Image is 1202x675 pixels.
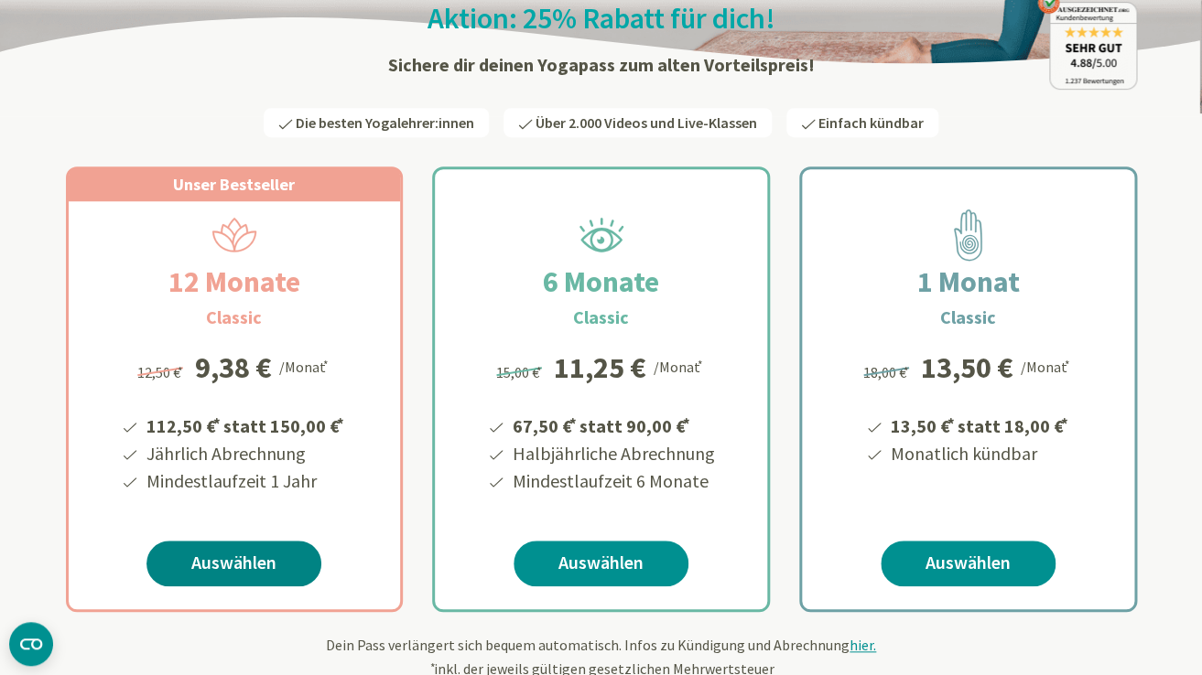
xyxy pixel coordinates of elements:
[881,541,1056,586] a: Auswählen
[872,260,1063,304] h2: 1 Monat
[1021,353,1073,377] div: /Monat
[863,363,912,381] span: 18,00 €
[510,440,715,467] li: Halbjährliche Abrechnung
[9,622,53,666] button: CMP-Widget öffnen
[388,53,815,76] strong: Sichere dir deinen Yogapass zum alten Vorteilspreis!
[654,353,706,377] div: /Monat
[921,353,1013,382] div: 13,50 €
[496,363,545,381] span: 15,00 €
[206,304,262,331] h3: Classic
[146,541,321,586] a: Auswählen
[144,467,347,495] li: Mindestlaufzeit 1 Jahr
[144,440,347,467] li: Jährlich Abrechnung
[510,409,715,440] li: 67,50 € statt 90,00 €
[888,440,1071,467] li: Monatlich kündbar
[510,467,715,495] li: Mindestlaufzeit 6 Monate
[499,260,703,304] h2: 6 Monate
[195,353,272,382] div: 9,38 €
[144,409,347,440] li: 112,50 € statt 150,00 €
[536,113,757,132] span: Über 2.000 Videos und Live-Klassen
[818,113,924,132] span: Einfach kündbar
[573,304,629,331] h3: Classic
[279,353,331,377] div: /Monat
[173,174,295,195] span: Unser Bestseller
[514,541,688,586] a: Auswählen
[940,304,996,331] h3: Classic
[554,353,646,382] div: 11,25 €
[850,636,876,654] span: hier.
[296,113,474,132] span: Die besten Yogalehrer:innen
[137,363,186,381] span: 12,50 €
[888,409,1071,440] li: 13,50 € statt 18,00 €
[125,260,344,304] h2: 12 Monate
